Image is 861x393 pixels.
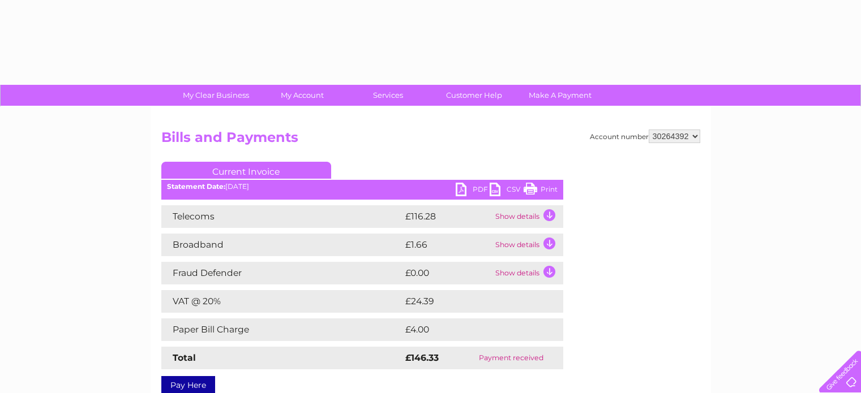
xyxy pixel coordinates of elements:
td: £0.00 [402,262,492,284]
td: Show details [492,234,563,256]
td: VAT @ 20% [161,290,402,313]
a: My Clear Business [169,85,263,106]
td: Paper Bill Charge [161,318,402,341]
td: Show details [492,262,563,284]
td: Show details [492,205,563,228]
td: Telecoms [161,205,402,228]
td: £116.28 [402,205,492,228]
td: Fraud Defender [161,262,402,284]
td: £1.66 [402,234,492,256]
a: Print [524,183,558,199]
a: Make A Payment [513,85,607,106]
a: Current Invoice [161,162,331,179]
td: Broadband [161,234,402,256]
strong: £146.33 [405,352,439,363]
td: £4.00 [402,318,537,341]
a: PDF [456,183,490,199]
a: My Account [255,85,349,106]
a: Customer Help [427,85,521,106]
div: [DATE] [161,183,563,191]
div: Account number [590,129,700,143]
a: CSV [490,183,524,199]
b: Statement Date: [167,182,225,191]
td: Payment received [460,347,563,369]
strong: Total [173,352,196,363]
td: £24.39 [402,290,541,313]
a: Services [341,85,435,106]
h2: Bills and Payments [161,129,700,151]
